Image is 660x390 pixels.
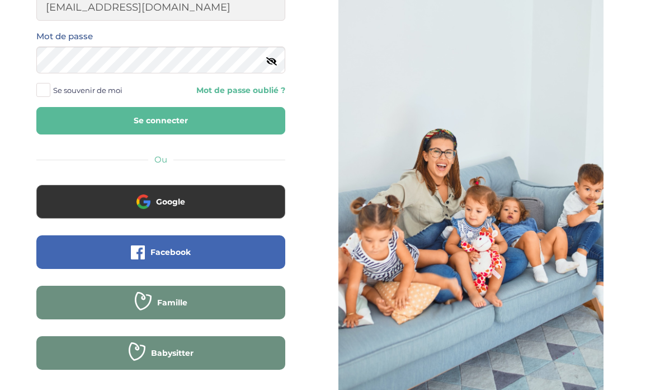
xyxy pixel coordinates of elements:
button: Facebook [36,235,285,269]
a: Facebook [36,254,285,265]
span: Famille [157,297,187,308]
button: Babysitter [36,336,285,370]
span: Google [156,196,185,207]
button: Se connecter [36,107,285,134]
span: Ou [154,154,167,165]
button: Google [36,185,285,219]
img: google.png [136,194,150,208]
a: Google [36,204,285,215]
span: Facebook [150,247,191,258]
img: facebook.png [131,245,145,259]
button: Famille [36,286,285,319]
a: Mot de passe oublié ? [169,85,286,96]
a: Famille [36,305,285,315]
a: Babysitter [36,355,285,366]
span: Se souvenir de moi [53,83,122,97]
label: Mot de passe [36,29,93,44]
span: Babysitter [151,347,194,359]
